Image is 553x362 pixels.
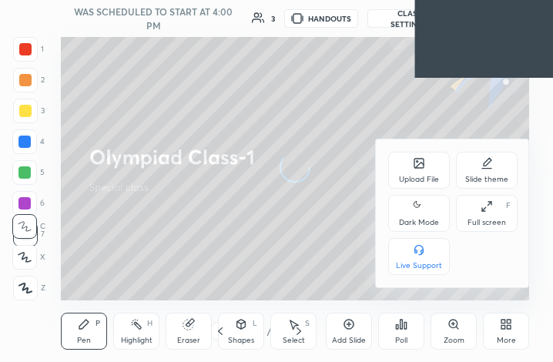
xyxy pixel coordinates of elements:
div: Dark Mode [399,219,439,226]
div: Slide theme [465,176,508,183]
div: Full screen [468,219,506,226]
div: F [506,202,511,209]
div: Live Support [396,262,442,270]
div: Upload File [399,176,439,183]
